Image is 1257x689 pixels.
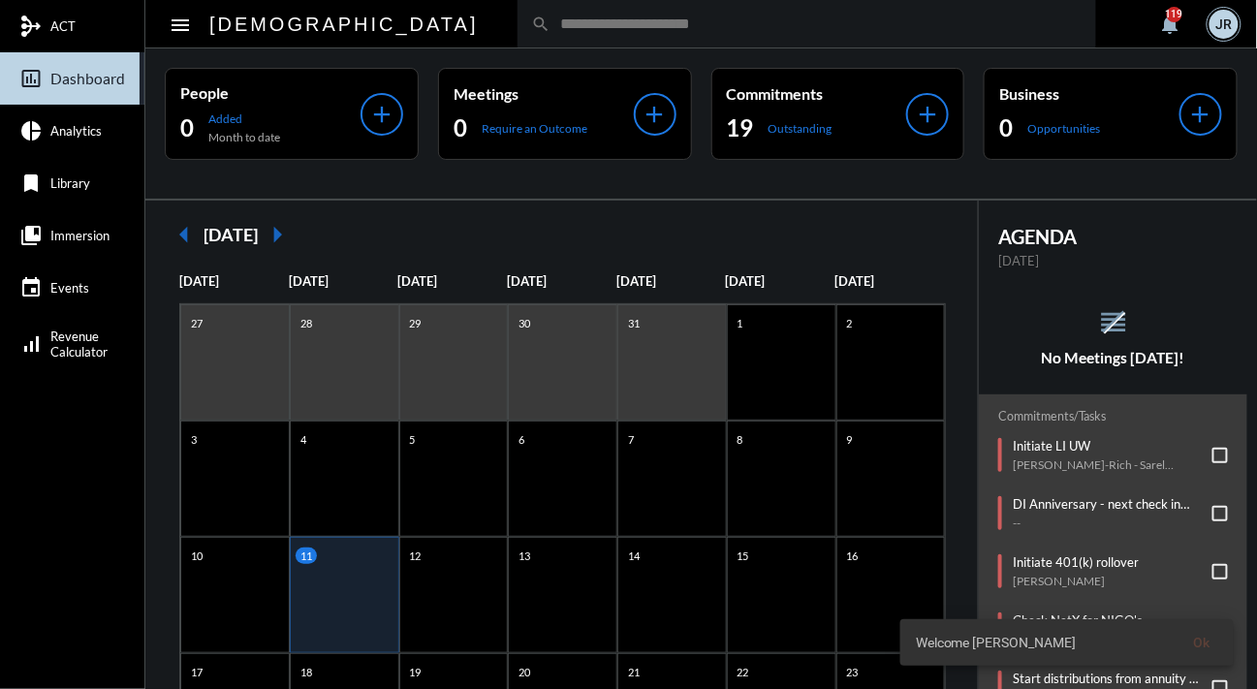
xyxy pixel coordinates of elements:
[1027,121,1100,136] p: Opportunities
[186,664,207,680] p: 17
[514,664,535,680] p: 20
[616,273,726,289] p: [DATE]
[180,83,361,102] p: People
[532,15,551,34] mat-icon: search
[623,431,639,448] p: 7
[514,548,535,564] p: 13
[1013,516,1203,530] p: --
[405,548,426,564] p: 12
[50,329,108,360] span: Revenue Calculator
[914,101,941,128] mat-icon: add
[180,112,194,143] h2: 0
[727,84,907,103] p: Commitments
[623,315,644,331] p: 31
[296,548,317,564] p: 11
[19,332,43,356] mat-icon: signal_cellular_alt
[1013,574,1139,588] p: [PERSON_NAME]
[161,5,200,44] button: Toggle sidenav
[405,315,426,331] p: 29
[999,112,1013,143] h2: 0
[186,548,207,564] p: 10
[405,664,426,680] p: 19
[19,67,43,90] mat-icon: insert_chart_outlined
[50,18,76,34] span: ACT
[842,431,858,448] p: 9
[289,273,398,289] p: [DATE]
[296,315,317,331] p: 28
[19,276,43,299] mat-icon: event
[1013,496,1203,512] p: DI Anniversary - next check in due 8/11
[1013,457,1203,472] p: [PERSON_NAME]-Rich - Sarel Greenboim-Rich
[642,101,669,128] mat-icon: add
[727,112,754,143] h2: 19
[368,101,395,128] mat-icon: add
[733,431,748,448] p: 8
[769,121,833,136] p: Outstanding
[1210,10,1239,39] div: JR
[482,121,587,136] p: Require an Outcome
[1187,101,1214,128] mat-icon: add
[19,15,43,38] mat-icon: mediation
[1194,635,1210,650] span: Ok
[165,215,204,254] mat-icon: arrow_left
[50,175,90,191] span: Library
[1013,554,1139,570] p: Initiate 401(k) rollover
[1097,306,1129,338] mat-icon: reorder
[1013,438,1203,454] p: Initiate LI UW
[514,431,529,448] p: 6
[623,664,644,680] p: 21
[169,14,192,37] mat-icon: Side nav toggle icon
[19,119,43,142] mat-icon: pie_chart
[1167,7,1182,22] div: 119
[208,130,280,144] p: Month to date
[454,84,634,103] p: Meetings
[733,548,754,564] p: 15
[209,9,479,40] h2: [DEMOGRAPHIC_DATA]
[186,431,202,448] p: 3
[916,633,1077,652] span: Welcome [PERSON_NAME]
[979,349,1247,366] h5: No Meetings [DATE]!
[733,664,754,680] p: 22
[835,273,945,289] p: [DATE]
[1159,13,1182,36] mat-icon: notifications
[507,273,616,289] p: [DATE]
[842,548,864,564] p: 16
[50,228,110,243] span: Immersion
[258,215,297,254] mat-icon: arrow_right
[842,315,858,331] p: 2
[208,111,280,126] p: Added
[179,273,289,289] p: [DATE]
[454,112,467,143] h2: 0
[50,123,102,139] span: Analytics
[186,315,207,331] p: 27
[998,409,1228,423] h2: Commitments/Tasks
[296,664,317,680] p: 18
[19,224,43,247] mat-icon: collections_bookmark
[204,224,258,245] h2: [DATE]
[623,548,644,564] p: 14
[1178,625,1226,660] button: Ok
[296,431,311,448] p: 4
[998,225,1228,248] h2: AGENDA
[999,84,1179,103] p: Business
[726,273,835,289] p: [DATE]
[998,253,1228,268] p: [DATE]
[19,172,43,195] mat-icon: bookmark
[50,70,125,87] span: Dashboard
[398,273,508,289] p: [DATE]
[405,431,421,448] p: 5
[50,280,89,296] span: Events
[842,664,864,680] p: 23
[514,315,535,331] p: 30
[733,315,748,331] p: 1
